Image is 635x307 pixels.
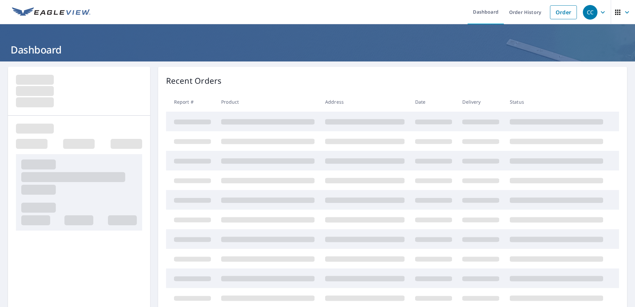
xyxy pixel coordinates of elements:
a: Order [550,5,577,19]
th: Report # [166,92,216,112]
div: CC [583,5,597,20]
h1: Dashboard [8,43,627,56]
img: EV Logo [12,7,90,17]
th: Address [320,92,410,112]
p: Recent Orders [166,75,222,87]
th: Date [410,92,457,112]
th: Status [504,92,608,112]
th: Product [216,92,320,112]
th: Delivery [457,92,504,112]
